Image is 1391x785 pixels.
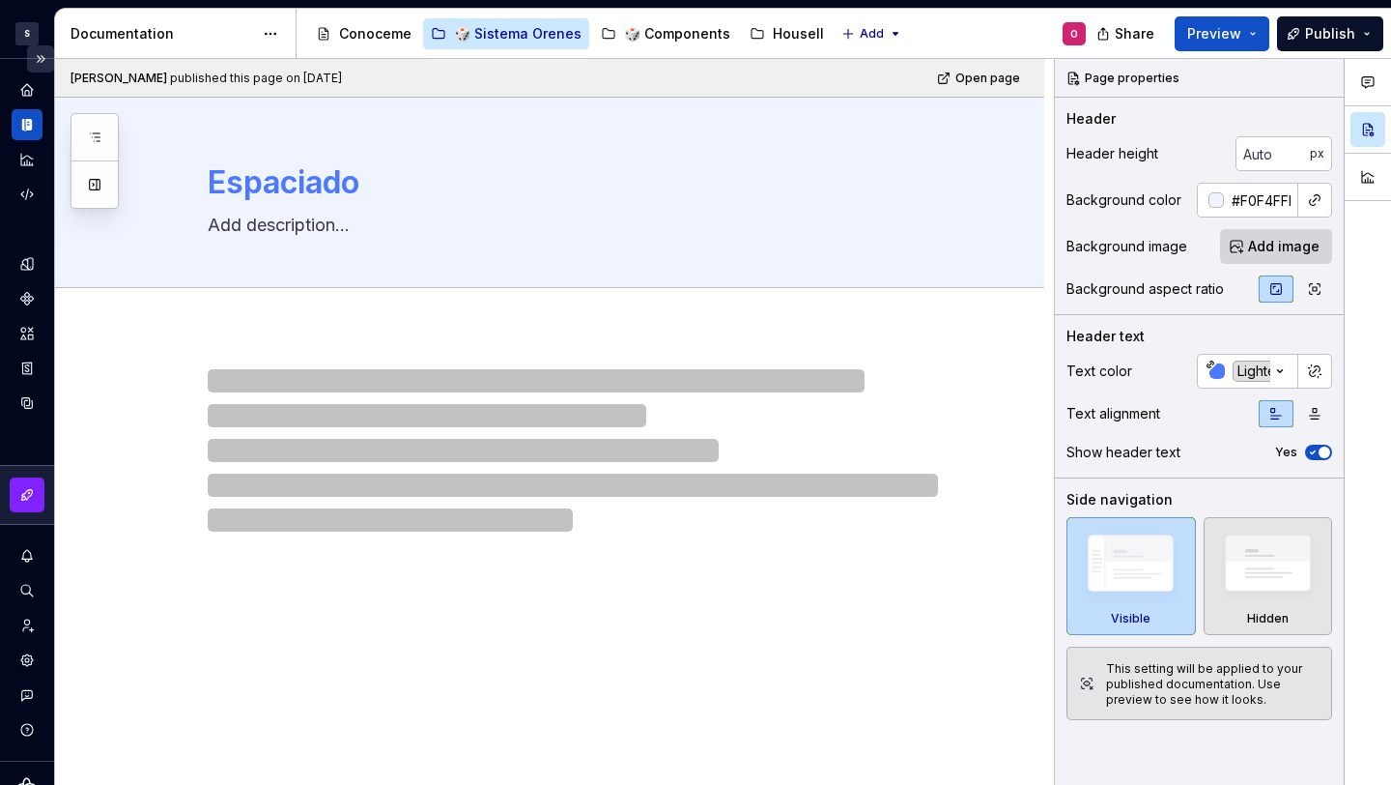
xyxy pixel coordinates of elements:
a: Storybook stories [12,353,43,384]
button: Publish [1277,16,1383,51]
button: Contact support [12,680,43,711]
div: This setting will be applied to your published documentation. Use preview to see how it looks. [1106,661,1320,708]
div: Housell [773,24,824,44]
input: Auto [1224,183,1298,218]
span: Add image [1248,237,1320,256]
div: Side navigation [1066,490,1173,509]
div: Header [1066,109,1116,129]
textarea: Espaciado [204,160,934,206]
span: Open page [955,71,1020,86]
div: Text alignment [1066,404,1160,423]
a: Conoceme [308,18,419,49]
button: Notifications [12,540,43,571]
a: Open page [931,65,1029,92]
p: px [1310,146,1324,161]
div: 🎲 Components [624,24,730,44]
span: Share [1115,24,1154,44]
div: Background image [1066,237,1187,256]
span: Add [860,26,884,42]
div: Header text [1066,327,1145,346]
button: Add [836,20,908,47]
a: Code automation [12,179,43,210]
a: Invite team [12,610,43,641]
input: Auto [1235,136,1310,171]
div: Show header text [1066,443,1180,462]
span: Preview [1187,24,1241,44]
div: Background color [1066,190,1181,210]
div: Visible [1111,611,1150,626]
button: S [4,13,50,54]
a: Data sources [12,388,43,419]
button: Search ⌘K [12,575,43,606]
div: Background aspect ratio [1066,279,1224,299]
div: 🎲 Sistema Orenes [454,24,582,44]
a: Settings [12,645,43,676]
button: Share [1087,16,1167,51]
div: Lighter 30 [1233,361,1306,382]
div: Hidden [1204,517,1333,635]
div: Text color [1066,362,1132,381]
div: Header height [1066,144,1158,163]
a: 🎲 Sistema Orenes [423,18,589,49]
a: Components [12,283,43,314]
div: Page tree [308,15,832,53]
a: Documentation [12,109,43,140]
a: 🎲 Components [593,18,738,49]
button: Lighter 30 [1197,354,1298,389]
a: Housell [742,18,832,49]
div: S [15,22,39,45]
span: [PERSON_NAME] [71,71,167,86]
span: Publish [1305,24,1355,44]
div: Visible [1066,517,1196,635]
a: Analytics [12,144,43,175]
a: Home [12,74,43,105]
a: Assets [12,318,43,349]
label: Yes [1275,445,1297,460]
div: O [1070,26,1078,42]
button: Preview [1175,16,1269,51]
a: Design tokens [12,248,43,279]
div: Documentation [71,24,253,44]
div: Hidden [1247,611,1289,626]
button: Add image [1220,229,1332,264]
div: Conoceme [339,24,412,44]
button: Expand sidebar [27,45,54,73]
div: published this page on [DATE] [170,71,342,86]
